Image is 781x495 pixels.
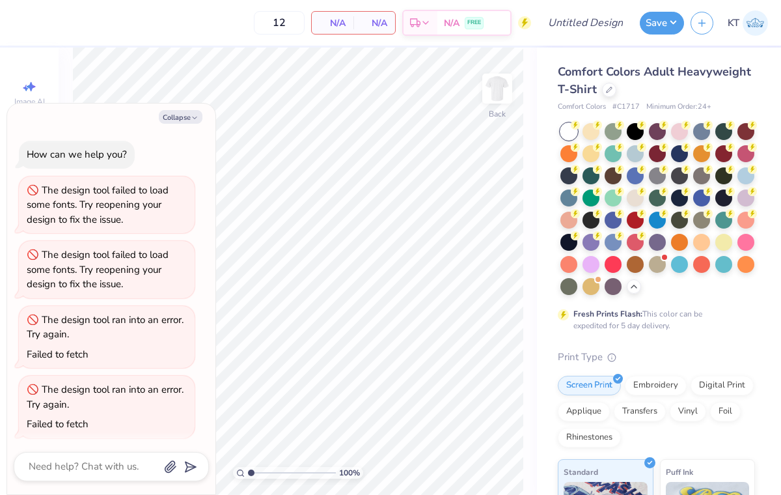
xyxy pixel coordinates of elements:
[27,248,169,290] div: The design tool failed to load some fonts. Try reopening your design to fix the issue.
[538,10,633,36] input: Untitled Design
[612,102,640,113] span: # C1717
[558,350,755,365] div: Print Type
[320,16,346,30] span: N/A
[27,383,184,411] div: The design tool ran into an error. Try again.
[558,376,621,395] div: Screen Print
[27,348,89,361] div: Failed to fetch
[159,110,202,124] button: Collapse
[670,402,706,421] div: Vinyl
[666,465,693,479] span: Puff Ink
[361,16,387,30] span: N/A
[444,16,459,30] span: N/A
[14,96,45,107] span: Image AI
[489,108,506,120] div: Back
[558,102,606,113] span: Comfort Colors
[614,402,666,421] div: Transfers
[728,16,739,31] span: KT
[27,313,184,341] div: The design tool ran into an error. Try again.
[27,184,169,226] div: The design tool failed to load some fonts. Try reopening your design to fix the issue.
[558,402,610,421] div: Applique
[691,376,754,395] div: Digital Print
[710,402,741,421] div: Foil
[728,10,768,36] a: KT
[467,18,481,27] span: FREE
[254,11,305,35] input: – –
[743,10,768,36] img: Karen Tian
[573,308,733,332] div: This color can be expedited for 5 day delivery.
[27,417,89,431] div: Failed to fetch
[27,148,127,161] div: How can we help you?
[558,64,751,97] span: Comfort Colors Adult Heavyweight T-Shirt
[484,76,510,102] img: Back
[625,376,687,395] div: Embroidery
[646,102,711,113] span: Minimum Order: 24 +
[640,12,684,35] button: Save
[558,428,621,447] div: Rhinestones
[339,467,360,479] span: 100 %
[564,465,598,479] span: Standard
[573,309,642,319] strong: Fresh Prints Flash:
